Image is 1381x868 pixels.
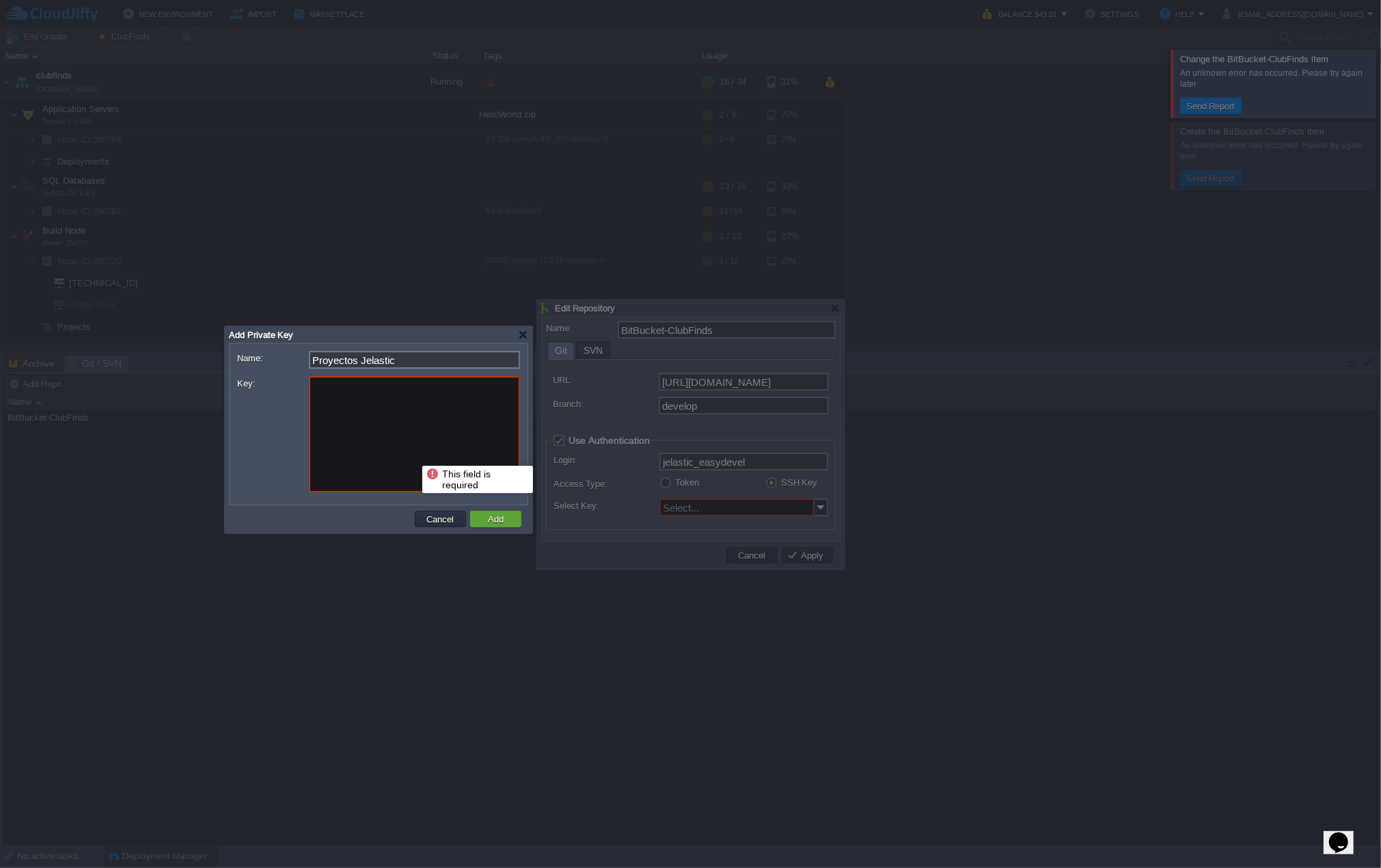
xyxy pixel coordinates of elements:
button: Add [484,513,508,525]
div: This field is required [426,467,530,492]
span: Add Private Key [229,330,293,340]
button: Cancel [423,513,459,525]
label: Key: [237,376,307,391]
label: Name: [237,351,307,365]
iframe: chat widget [1324,813,1367,854]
